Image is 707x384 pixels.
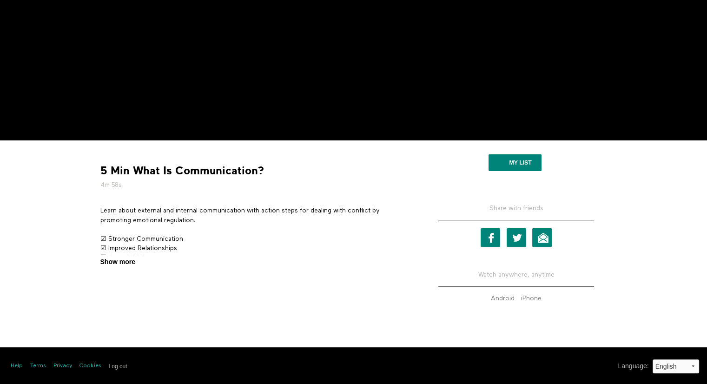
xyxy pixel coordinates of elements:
a: Terms [30,362,46,370]
a: iPhone [519,295,544,302]
h5: Watch anywhere, anytime [438,263,594,287]
label: Language : [618,361,648,371]
button: My list [489,154,541,171]
a: Android [489,295,517,302]
h5: Share with friends [438,204,594,220]
a: Cookies [79,362,101,370]
a: Email [532,228,552,247]
span: Show more [100,257,135,267]
p: Learn about external and internal communication with action steps for dealing with conflict by pr... [100,206,412,225]
strong: 5 Min What Is Communication? [100,164,264,178]
h5: 4m 58s [100,180,412,190]
strong: iPhone [521,295,542,302]
input: Log out [109,363,127,370]
a: Twitter [507,228,526,247]
p: ☑ Stronger Communication ☑ Improved Relationships ☑ Better Efficiency [100,234,412,263]
strong: Android [491,295,515,302]
a: Privacy [53,362,72,370]
a: Help [11,362,23,370]
a: Facebook [481,228,500,247]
